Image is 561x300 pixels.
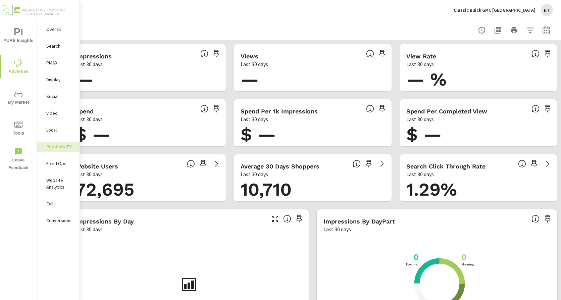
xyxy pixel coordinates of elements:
p: Conversions [46,217,74,224]
h5: Spend Per 1k Impressions [241,108,318,115]
p: Overall [46,26,74,33]
p: Search [46,43,74,49]
h5: Search Click Through Rate [406,163,486,170]
span: Percentage of Impressions where the ad was viewed completely. “Impressions” divided by “Views”. [... [531,50,540,58]
span: Tools [2,121,35,137]
span: The number of impressions, broken down by the day of the week they occurred. [283,215,291,223]
button: Make Fullscreen [270,213,280,224]
a: See more details in report [377,158,388,169]
p: Last 30 days [241,170,268,178]
p: Morning [460,263,475,266]
div: Overall [37,24,80,34]
p: Classic Buick GMC [GEOGRAPHIC_DATA] [454,7,535,13]
div: Video [37,108,80,118]
span: Save this to your personalized report [377,103,388,114]
span: Total spend per 1,000 impressions. [Source: This data is provided by the video advertising platform] [366,105,374,113]
a: See more details in report [211,158,222,169]
h3: 0 [460,252,466,262]
p: Last 30 days [406,115,434,123]
h3: 0 [412,252,419,262]
span: Only DoubleClick Video impressions can be broken down by time of day. [531,215,540,223]
h1: 1.29% [406,178,550,201]
div: Local [37,125,80,135]
h1: — [75,68,219,91]
p: PMAX [46,59,74,66]
span: Cost of your connected TV ad campaigns. [Source: This data is provided by the video advertising p... [200,105,208,113]
span: Save this to your personalized report [529,158,540,169]
div: PureCars TV [37,142,80,152]
h1: — % [406,68,550,91]
h1: $ — [406,123,550,146]
h1: $ — [75,123,219,146]
div: nav menu [0,20,37,174]
p: Last 30 days [75,115,103,123]
p: PureCars TV [46,143,74,150]
h5: Spend [75,108,94,115]
span: Save this to your personalized report [211,103,222,114]
div: Display [37,74,80,85]
span: PURE Insights [2,28,35,45]
div: PMAX [37,58,80,68]
h1: 10,710 [241,178,385,201]
p: Last 30 days [75,170,103,178]
div: Fixed Ops [37,158,80,168]
h1: 72,695 [75,178,219,201]
span: Save this to your personalized report [542,48,553,59]
span: Save this to your personalized report [542,213,553,224]
span: Save this to your personalized report [211,48,222,59]
span: Save this to your personalized report [363,158,374,169]
span: Save this to your personalized report [198,158,208,169]
div: Social [37,91,80,101]
p: Last 30 days [323,225,351,233]
p: Last 30 days [241,60,268,68]
span: Number of times your connected TV ad was presented to a user. [Source: This data is provided by t... [200,50,208,58]
h5: Average 30 Days Shoppers [241,163,319,170]
div: ET [541,4,553,16]
h5: View Rate [406,53,436,60]
p: Display [46,76,74,83]
span: Total spend per 1,000 impressions. [Source: This data is provided by the video advertising platform] [531,105,540,113]
button: Select Date Range [540,23,553,37]
div: Conversions [37,215,80,226]
p: Last 30 days [75,225,103,233]
p: Last 30 days [406,170,434,178]
h5: Website Users [75,163,118,170]
h1: $ — [241,123,385,146]
p: Last 30 days [406,60,434,68]
p: Website Analytics [46,177,74,190]
span: Advertise [2,59,35,76]
span: Save this to your personalized report [542,103,553,114]
a: See more details in report [542,158,553,169]
span: Unique website visitors over the selected time period. [Source: Website Analytics] [187,160,195,168]
p: Last 30 days [75,60,103,68]
h5: Impressions by DayPart [323,218,395,225]
span: Save this to your personalized report [377,48,388,59]
div: Website Analytics [37,175,80,192]
h1: — [241,68,385,91]
p: Social [46,93,74,100]
span: Number of times your connected TV ad was viewed completely by a user. [Source: This data is provi... [366,50,374,58]
p: Fixed Ops [46,160,74,167]
p: Video [46,110,74,116]
p: Last 30 days [241,115,268,123]
h5: Impressions by Day [75,218,134,225]
span: My Market [2,90,35,106]
span: Leave Feedback [2,148,35,172]
span: Save this to your personalized report [294,213,305,224]
div: Calls [37,199,80,209]
span: A rolling 30 day total of daily Shoppers on the dealership website, averaged over the selected da... [353,160,361,168]
p: Evening [405,263,419,266]
p: Calls [46,200,74,207]
h5: Views [241,53,258,60]
p: Local [46,127,74,133]
div: Search [37,41,80,51]
h5: Spend Per Completed View [406,108,487,115]
span: Percentage of users who viewed your campaigns who clicked through to your website. For example, i... [518,160,526,168]
h5: Impressions [75,53,112,60]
